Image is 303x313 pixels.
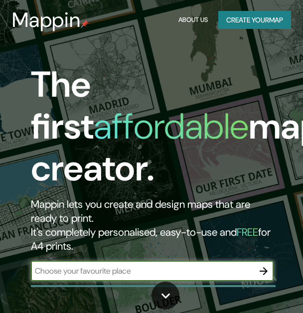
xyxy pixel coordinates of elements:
[94,103,249,150] h1: affordable
[31,197,273,253] h2: Mappin lets you create and design maps that are ready to print. It's completely personalised, eas...
[12,8,81,32] h3: Mappin
[176,11,210,29] button: About Us
[31,265,253,277] input: Choose your favourite place
[237,225,258,239] h5: FREE
[218,11,291,29] button: Create yourmap
[81,20,89,28] img: mappin-pin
